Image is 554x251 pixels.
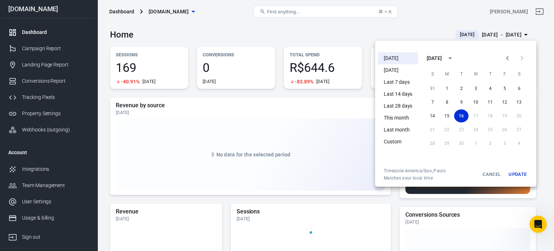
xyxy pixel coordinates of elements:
li: Last 14 days [378,88,418,100]
button: 12 [497,96,512,109]
li: Custom [378,136,418,148]
button: 4 [483,82,497,95]
button: 6 [512,82,526,95]
span: Thursday [484,67,497,81]
span: Wednesday [469,67,482,81]
button: 13 [512,96,526,109]
button: Update [506,168,529,181]
li: [DATE] [378,52,418,64]
button: 31 [425,82,440,95]
li: Last 28 days [378,100,418,112]
button: 10 [469,96,483,109]
li: Last 7 days [378,76,418,88]
span: Monday [440,67,453,81]
span: Tuesday [455,67,468,81]
button: 8 [440,96,454,109]
span: Sunday [426,67,439,81]
button: 9 [454,96,469,109]
button: 14 [425,109,440,122]
span: Friday [498,67,511,81]
button: Cancel [480,168,503,181]
button: 15 [440,109,454,122]
span: Saturday [513,67,526,81]
span: Matches your local time [384,175,446,181]
button: 5 [497,82,512,95]
li: [DATE] [378,64,418,76]
button: 11 [483,96,497,109]
button: 7 [425,96,440,109]
div: Timezone: America/Sao_Paulo [384,168,446,174]
div: [DATE] [427,55,442,62]
button: 3 [469,82,483,95]
button: calendar view is open, switch to year view [444,52,456,64]
li: This month [378,112,418,124]
button: 16 [454,109,469,122]
button: 2 [454,82,469,95]
iframe: Intercom live chat [529,216,547,233]
button: Previous month [500,51,515,65]
button: 1 [440,82,454,95]
li: Last month [378,124,418,136]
